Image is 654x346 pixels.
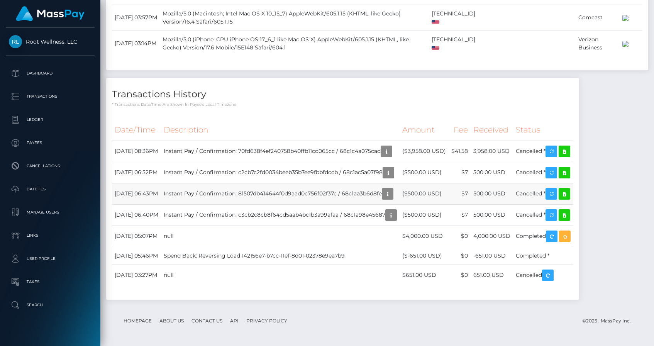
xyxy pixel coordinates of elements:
img: MassPay Logo [16,6,85,21]
p: Payees [9,137,91,149]
p: Batches [9,183,91,195]
p: Taxes [9,276,91,288]
img: Root Wellness, LLC [9,35,22,48]
p: Search [9,299,91,311]
p: Manage Users [9,207,91,218]
p: Ledger [9,114,91,126]
p: User Profile [9,253,91,265]
p: Transactions [9,91,91,102]
p: Dashboard [9,68,91,79]
span: Root Wellness, LLC [6,38,95,45]
p: Cancellations [9,160,91,172]
p: Links [9,230,91,241]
